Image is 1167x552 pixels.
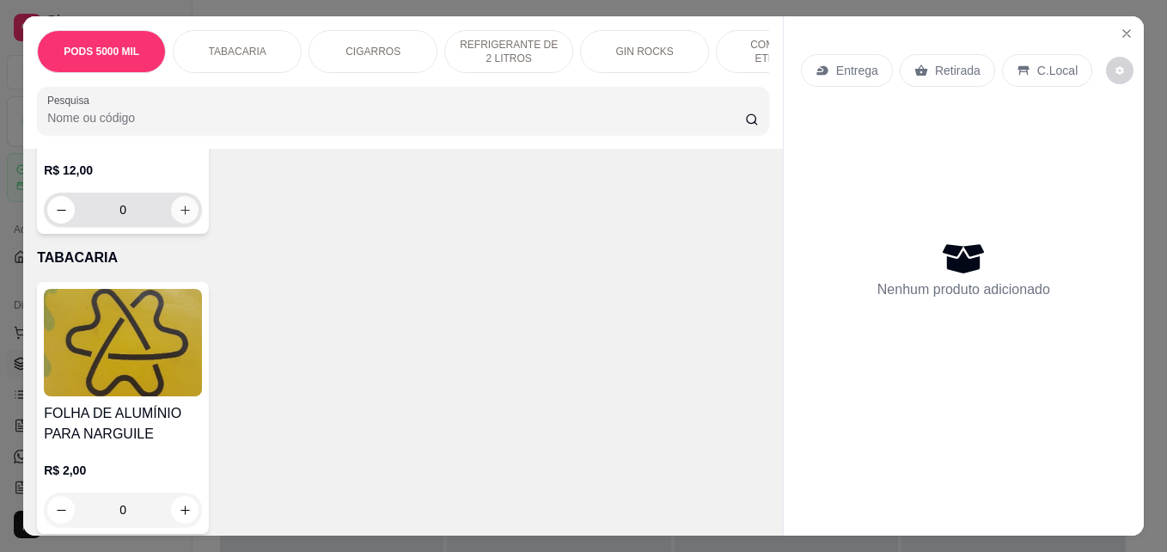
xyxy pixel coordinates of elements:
[209,45,266,58] p: TABACARIA
[935,62,981,79] p: Retirada
[47,109,745,126] input: Pesquisa
[47,93,95,107] label: Pesquisa
[44,403,202,445] h4: FOLHA DE ALUMÍNIO PARA NARGUILE
[44,462,202,479] p: R$ 2,00
[730,38,830,65] p: COMBO GIN ETERNITY
[171,196,199,224] button: increase-product-quantity
[877,279,1050,300] p: Nenhum produto adicionado
[1106,57,1133,84] button: decrease-product-quantity
[1037,62,1078,79] p: C.Local
[44,162,202,179] p: R$ 12,00
[37,248,769,268] p: TABACARIA
[1113,20,1140,47] button: Close
[459,38,559,65] p: REFRIGERANTE DE 2 LITROS
[44,289,202,396] img: product-image
[64,45,139,58] p: PODS 5000 MIL
[345,45,400,58] p: CIGARROS
[836,62,878,79] p: Entrega
[171,496,199,524] button: increase-product-quantity
[47,196,75,224] button: decrease-product-quantity
[615,45,673,58] p: GIN ROCKS
[47,496,75,524] button: decrease-product-quantity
